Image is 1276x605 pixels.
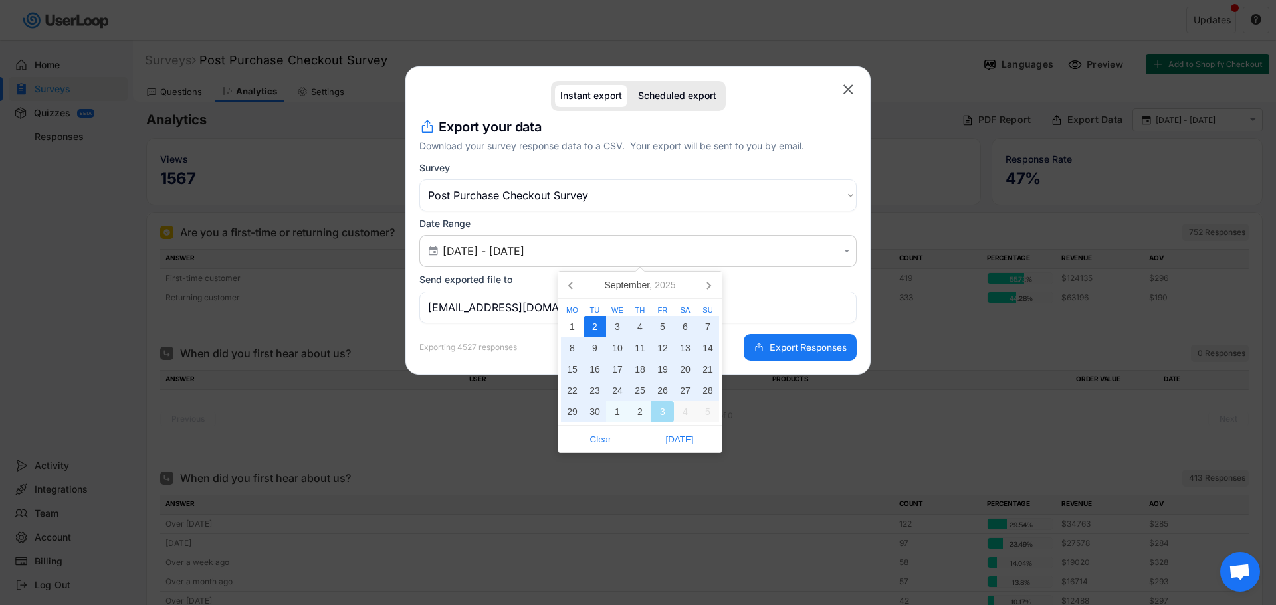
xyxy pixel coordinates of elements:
[584,307,606,314] div: Tu
[419,218,471,230] div: Date Range
[439,118,542,136] h4: Export your data
[651,401,674,422] div: 3
[429,245,438,257] text: 
[606,380,629,401] div: 24
[606,359,629,380] div: 17
[674,337,696,359] div: 13
[696,337,719,359] div: 14
[561,428,640,450] button: Clear
[629,401,651,422] div: 2
[419,343,517,351] div: Exporting 4527 responses
[606,337,629,359] div: 10
[584,380,606,401] div: 23
[584,316,606,337] div: 2
[843,81,853,98] text: 
[427,245,439,257] button: 
[419,162,450,174] div: Survey
[651,359,674,380] div: 19
[629,380,651,401] div: 25
[599,274,681,296] div: September,
[419,139,857,153] div: Download your survey response data to a CSV. Your export will be sent to you by email.
[629,337,651,359] div: 11
[561,337,584,359] div: 8
[638,90,716,102] div: Scheduled export
[561,316,584,337] div: 1
[560,90,622,102] div: Instant export
[674,380,696,401] div: 27
[561,380,584,401] div: 22
[674,359,696,380] div: 20
[674,316,696,337] div: 6
[561,307,584,314] div: Mo
[696,359,719,380] div: 21
[419,274,512,286] div: Send exported file to
[696,401,719,422] div: 5
[744,334,857,361] button: Export Responses
[840,81,857,98] button: 
[696,307,719,314] div: Su
[1220,552,1260,592] div: Open chat
[644,429,715,449] span: [DATE]
[629,359,651,380] div: 18
[629,316,651,337] div: 4
[696,380,719,401] div: 28
[561,359,584,380] div: 15
[696,316,719,337] div: 7
[651,307,674,314] div: Fr
[841,246,853,257] button: 
[651,316,674,337] div: 5
[770,343,847,352] span: Export Responses
[561,401,584,422] div: 29
[629,307,651,314] div: Th
[443,244,837,258] input: Air Date/Time Picker
[606,316,629,337] div: 3
[655,280,675,290] i: 2025
[565,429,636,449] span: Clear
[584,401,606,422] div: 30
[844,245,850,256] text: 
[674,307,696,314] div: Sa
[651,380,674,401] div: 26
[584,359,606,380] div: 16
[606,307,629,314] div: We
[640,428,719,450] button: [DATE]
[584,337,606,359] div: 9
[651,337,674,359] div: 12
[606,401,629,422] div: 1
[674,401,696,422] div: 4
